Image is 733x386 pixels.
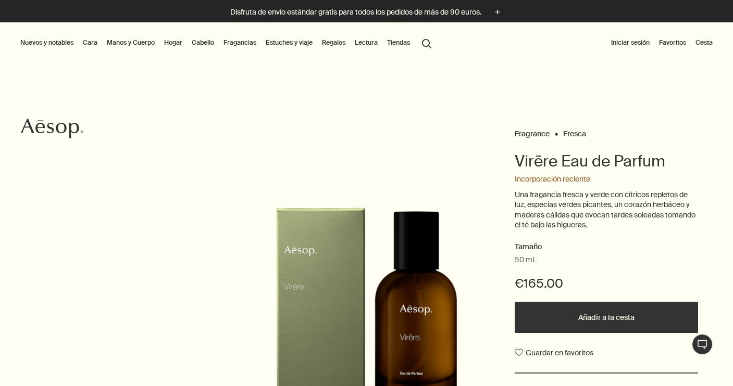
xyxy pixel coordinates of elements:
[18,115,86,144] a: Aesop
[230,7,481,18] p: Disfruta de envío estándar gratis para todos los pedidos de más de 90 euros.
[515,302,698,333] button: Añadir a la cesta - €165.00
[515,151,698,172] h1: Virēre Eau de Parfum
[515,275,563,292] span: €165.00
[353,36,380,49] a: Lectura
[320,36,347,49] a: Regalos
[609,22,715,64] nav: supplementary
[190,36,216,49] a: Cabello
[563,129,586,134] a: Fresca
[515,241,698,253] h2: Tamaño
[18,22,436,64] nav: primary
[81,36,100,49] a: Cara
[162,36,184,49] a: Hogar
[609,36,652,49] button: Iniciar sesión
[515,129,550,134] a: Fragrance
[693,36,715,49] button: Cesta
[385,36,412,49] button: Tiendas
[221,36,258,49] a: Fragancias
[515,190,698,230] p: Una fragancia fresca y verde con cítricos repletos de luz, especias verdes picantes, un corazón h...
[18,36,76,49] button: Nuevos y notables
[417,33,436,53] button: Abrir la búsqueda
[105,36,157,49] a: Manos y Cuerpo
[657,36,688,49] a: Favoritos
[21,118,83,139] svg: Aesop
[515,343,593,362] button: Guardar en favoritos
[692,334,713,355] button: Chat en direct
[515,255,537,265] span: 50 mL
[230,6,503,18] button: Disfruta de envío estándar gratis para todos los pedidos de más de 90 euros.
[264,36,315,49] a: Estuches y viaje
